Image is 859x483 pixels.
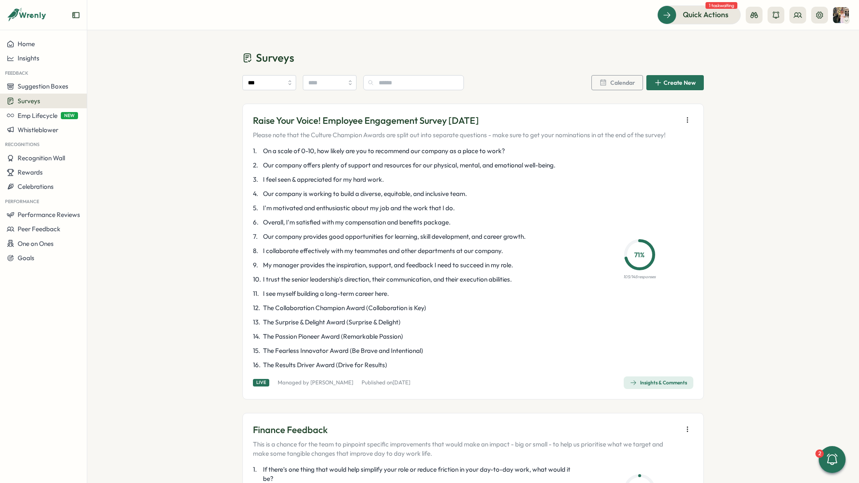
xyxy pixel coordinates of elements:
span: 9 . [253,261,261,270]
span: Surveys [256,50,294,65]
span: Goals [18,254,34,262]
p: 71 % [627,250,653,260]
p: Published on [362,379,410,386]
span: 12 . [253,303,261,313]
p: 105 / 148 responses [623,274,656,280]
button: Expand sidebar [72,11,80,19]
button: 2 [819,446,846,473]
span: Home [18,40,35,48]
span: Our company is working to build a diverse, equitable, and inclusive team. [263,189,467,198]
span: Our company provides good opportunities for learning, skill development, and career growth. [263,232,526,241]
span: 5 . [253,204,261,213]
span: I trust the senior leadership's direction, their communication, and their execution abilities. [263,275,512,284]
span: Performance Reviews [18,211,80,219]
p: Managed by [278,379,353,386]
button: Quick Actions [657,5,741,24]
p: This is a chance for the team to pinpoint specific improvements that would make an impact - big o... [253,440,678,458]
p: Raise Your Voice! Employee Engagement Survey [DATE] [253,114,666,127]
span: I see myself building a long-term career here. [263,289,389,298]
span: The Results Driver Award (Drive for Results) [263,360,387,370]
button: Create New [646,75,704,90]
span: One on Ones [18,240,54,248]
span: 1 . [253,146,261,156]
span: Create New [664,80,696,86]
span: Emp Lifecycle [18,112,57,120]
span: The Passion Pioneer Award (Remarkable Passion) [263,332,403,341]
button: Calendar [591,75,643,90]
span: 14 . [253,332,261,341]
span: Quick Actions [683,9,729,20]
div: 2 [815,449,824,458]
span: Overall, I'm satisfied with my compensation and benefits package. [263,218,450,227]
span: On a scale of 0-10, how likely are you to recommend our company as a place to work? [263,146,505,156]
span: 15 . [253,346,261,355]
span: 10 . [253,275,261,284]
span: 2 . [253,161,261,170]
span: Whistleblower [18,126,58,134]
span: The Surprise & Delight Award (Surprise & Delight) [263,318,401,327]
span: The Fearless Innovator Award (Be Brave and Intentional) [263,346,423,355]
span: Surveys [18,97,40,105]
span: Our company offers plenty of support and resources for our physical, mental, and emotional well-b... [263,161,555,170]
span: Insights [18,54,39,62]
span: The Collaboration Champion Award (Collaboration is Key) [263,303,426,313]
p: Please note that the Culture Champion Awards are split out into separate questions - make sure to... [253,131,666,140]
span: 4 . [253,189,261,198]
span: 7 . [253,232,261,241]
div: Insights & Comments [630,379,687,386]
span: [DATE] [393,379,410,386]
img: Hannah Saunders [833,7,849,23]
span: Calendar [610,80,635,86]
span: I feel seen & appreciated for my hard work. [263,175,384,184]
span: 3 . [253,175,261,184]
div: Live [253,379,269,386]
span: 13 . [253,318,261,327]
span: My manager provides the inspiration, support, and feedback I need to succeed in my role. [263,261,513,270]
span: Peer Feedback [18,225,60,233]
span: Suggestion Boxes [18,82,68,90]
span: NEW [61,112,78,119]
span: I'm motivated and enthusiastic about my job and the work that I do. [263,204,455,213]
a: [PERSON_NAME] [310,379,353,386]
span: Celebrations [18,183,54,191]
span: Rewards [18,168,43,176]
p: Finance Feedback [253,423,678,436]
span: 6 . [253,218,261,227]
button: Insights & Comments [624,376,693,389]
span: I collaborate effectively with my teammates and other departments at our company. [263,246,503,256]
span: 1 task waiting [705,2,737,9]
span: 8 . [253,246,261,256]
span: 16 . [253,360,261,370]
span: Recognition Wall [18,154,65,162]
span: 11 . [253,289,261,298]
